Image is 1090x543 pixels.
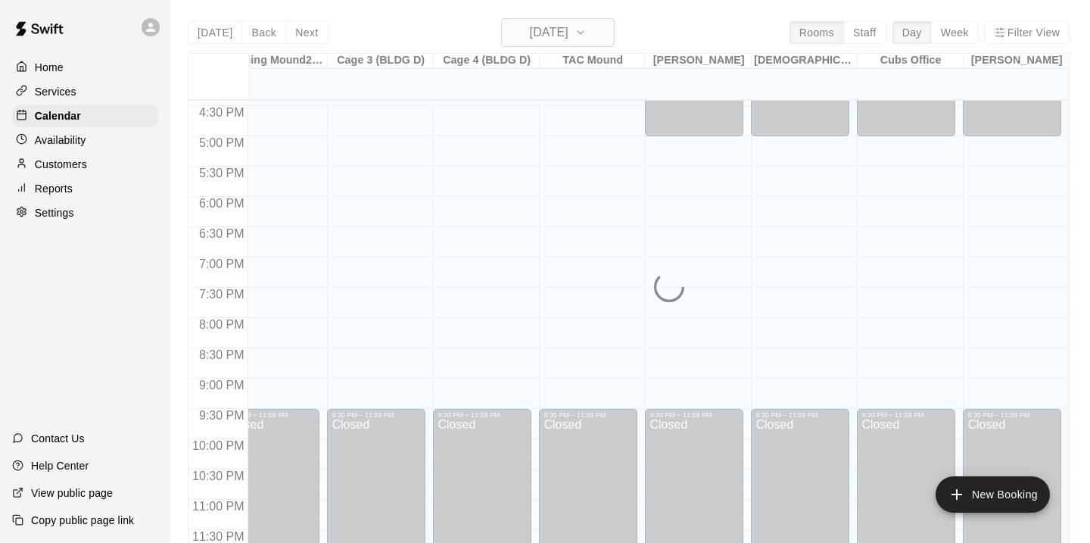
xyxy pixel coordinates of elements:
[936,476,1050,513] button: add
[195,288,248,301] span: 7:30 PM
[188,439,248,452] span: 10:00 PM
[332,411,421,419] div: 9:30 PM – 11:59 PM
[12,201,158,224] a: Settings
[195,197,248,210] span: 6:00 PM
[967,411,1057,419] div: 9:30 PM – 11:59 PM
[434,54,540,68] div: Cage 4 (BLDG D)
[35,84,76,99] p: Services
[12,177,158,200] a: Reports
[195,348,248,361] span: 8:30 PM
[195,227,248,240] span: 6:30 PM
[195,257,248,270] span: 7:00 PM
[12,153,158,176] a: Customers
[31,513,134,528] p: Copy public page link
[12,80,158,103] a: Services
[12,56,158,79] a: Home
[540,54,646,68] div: TAC Mound
[195,106,248,119] span: 4:30 PM
[328,54,434,68] div: Cage 3 (BLDG D)
[31,431,85,446] p: Contact Us
[31,458,89,473] p: Help Center
[964,54,1070,68] div: [PERSON_NAME]
[195,167,248,179] span: 5:30 PM
[35,205,74,220] p: Settings
[35,108,81,123] p: Calendar
[31,485,113,501] p: View public page
[543,411,633,419] div: 9:30 PM – 11:59 PM
[649,411,739,419] div: 9:30 PM – 11:59 PM
[861,411,951,419] div: 9:30 PM – 11:59 PM
[195,409,248,422] span: 9:30 PM
[646,54,752,68] div: [PERSON_NAME]
[438,411,527,419] div: 9:30 PM – 11:59 PM
[222,54,328,68] div: Pitching Mound2 (BLDG D)
[12,129,158,151] a: Availability
[195,379,248,392] span: 9:00 PM
[195,318,248,331] span: 8:00 PM
[188,530,248,543] span: 11:30 PM
[35,157,87,172] p: Customers
[195,136,248,149] span: 5:00 PM
[35,60,64,75] p: Home
[12,105,158,127] a: Calendar
[35,133,86,148] p: Availability
[755,411,845,419] div: 9:30 PM – 11:59 PM
[188,500,248,513] span: 11:00 PM
[35,181,73,196] p: Reports
[858,54,964,68] div: Cubs Office
[226,411,315,419] div: 9:30 PM – 11:59 PM
[188,470,248,482] span: 10:30 PM
[752,54,858,68] div: [DEMOGRAPHIC_DATA]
